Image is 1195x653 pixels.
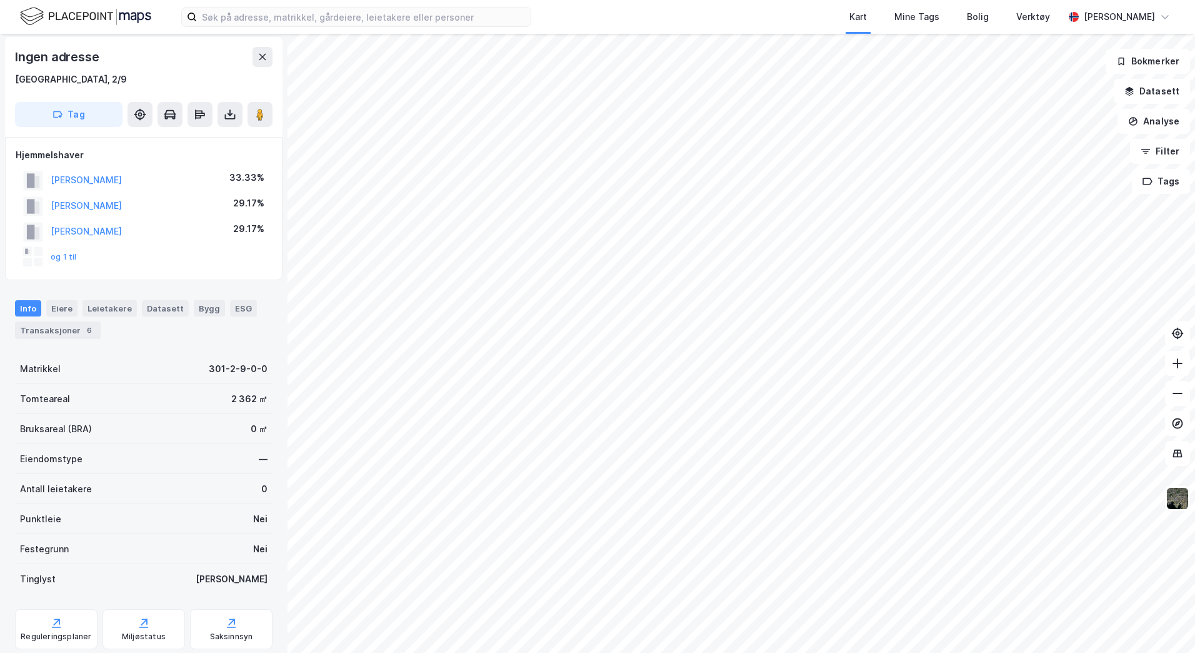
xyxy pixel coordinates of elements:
[210,632,253,642] div: Saksinnsyn
[20,542,69,557] div: Festegrunn
[83,324,96,337] div: 6
[1084,9,1155,24] div: [PERSON_NAME]
[253,542,267,557] div: Nei
[21,632,91,642] div: Reguleringsplaner
[229,170,264,185] div: 33.33%
[20,452,82,467] div: Eiendomstype
[1132,593,1195,653] iframe: Chat Widget
[233,196,264,211] div: 29.17%
[849,9,867,24] div: Kart
[20,392,70,407] div: Tomteareal
[231,392,267,407] div: 2 362 ㎡
[1117,109,1190,134] button: Analyse
[196,572,267,587] div: [PERSON_NAME]
[15,300,41,316] div: Info
[230,300,257,316] div: ESG
[894,9,939,24] div: Mine Tags
[1132,169,1190,194] button: Tags
[251,422,267,437] div: 0 ㎡
[122,632,166,642] div: Miljøstatus
[197,8,531,26] input: Søk på adresse, matrikkel, gårdeiere, leietakere eller personer
[20,6,151,28] img: logo.f888ab2527a4732fd821a326f86c7f29.svg
[15,321,101,339] div: Transaksjoner
[15,47,101,67] div: Ingen adresse
[261,482,267,497] div: 0
[209,362,267,377] div: 301-2-9-0-0
[233,221,264,236] div: 29.17%
[82,300,137,316] div: Leietakere
[16,148,272,163] div: Hjemmelshaver
[142,300,189,316] div: Datasett
[1016,9,1050,24] div: Verktøy
[20,422,92,437] div: Bruksareal (BRA)
[1106,49,1190,74] button: Bokmerker
[20,362,61,377] div: Matrikkel
[253,512,267,527] div: Nei
[259,452,267,467] div: —
[46,300,77,316] div: Eiere
[1130,139,1190,164] button: Filter
[194,300,225,316] div: Bygg
[15,102,122,127] button: Tag
[20,572,56,587] div: Tinglyst
[1132,593,1195,653] div: Kontrollprogram for chat
[967,9,989,24] div: Bolig
[20,482,92,497] div: Antall leietakere
[1166,487,1189,510] img: 9k=
[20,512,61,527] div: Punktleie
[1114,79,1190,104] button: Datasett
[15,72,127,87] div: [GEOGRAPHIC_DATA], 2/9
